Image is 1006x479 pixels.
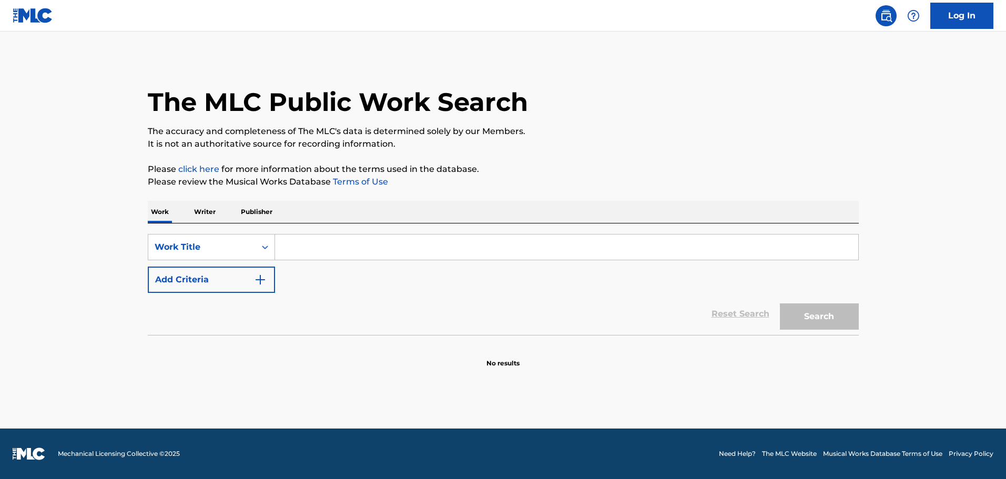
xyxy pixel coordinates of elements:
[930,3,993,29] a: Log In
[880,9,892,22] img: search
[907,9,920,22] img: help
[876,5,897,26] a: Public Search
[13,8,53,23] img: MLC Logo
[148,234,859,335] form: Search Form
[238,201,276,223] p: Publisher
[148,201,172,223] p: Work
[58,449,180,458] span: Mechanical Licensing Collective © 2025
[719,449,756,458] a: Need Help?
[148,163,859,176] p: Please for more information about the terms used in the database.
[823,449,942,458] a: Musical Works Database Terms of Use
[191,201,219,223] p: Writer
[486,346,520,368] p: No results
[148,138,859,150] p: It is not an authoritative source for recording information.
[148,86,528,118] h1: The MLC Public Work Search
[148,176,859,188] p: Please review the Musical Works Database
[155,241,249,253] div: Work Title
[903,5,924,26] div: Help
[254,273,267,286] img: 9d2ae6d4665cec9f34b9.svg
[331,177,388,187] a: Terms of Use
[148,267,275,293] button: Add Criteria
[178,164,219,174] a: click here
[949,449,993,458] a: Privacy Policy
[762,449,817,458] a: The MLC Website
[13,447,45,460] img: logo
[148,125,859,138] p: The accuracy and completeness of The MLC's data is determined solely by our Members.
